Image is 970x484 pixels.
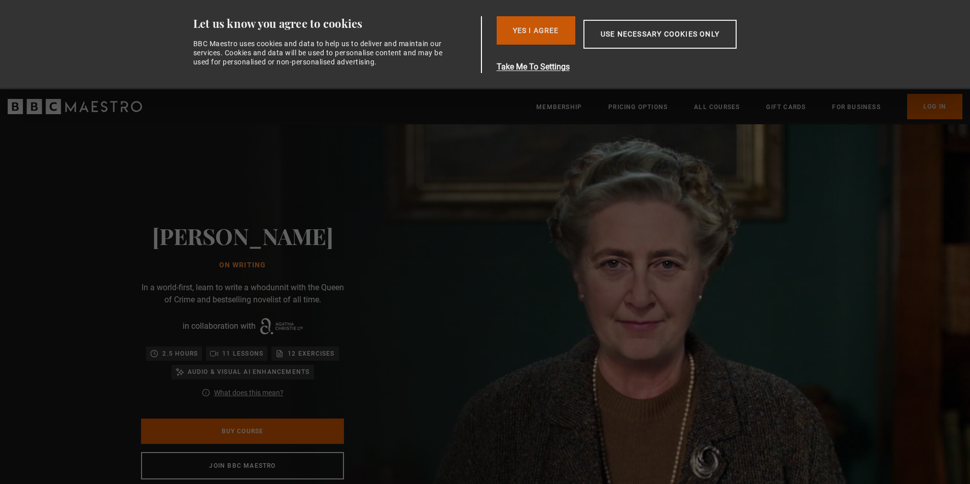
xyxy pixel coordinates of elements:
[193,16,477,31] div: Let us know you agree to cookies
[536,94,962,119] nav: Primary
[583,20,737,49] button: Use necessary cookies only
[497,61,785,73] button: Take Me To Settings
[608,102,668,112] a: Pricing Options
[188,367,310,377] p: Audio & visual AI enhancements
[162,349,198,359] p: 2.5 hours
[8,99,142,114] svg: BBC Maestro
[214,388,284,398] a: What does this mean?
[183,320,256,332] p: in collaboration with
[766,102,806,112] a: Gift Cards
[907,94,962,119] a: Log In
[694,102,740,112] a: All Courses
[141,282,344,306] p: In a world-first, learn to write a whodunnit with the Queen of Crime and bestselling novelist of ...
[497,16,575,45] button: Yes I Agree
[152,261,333,269] h1: On writing
[536,102,582,112] a: Membership
[222,349,263,359] p: 11 lessons
[141,419,344,444] a: Buy Course
[152,223,333,249] h2: [PERSON_NAME]
[193,39,449,67] div: BBC Maestro uses cookies and data to help us to deliver and maintain our services. Cookies and da...
[288,349,334,359] p: 12 exercises
[832,102,880,112] a: For business
[141,452,344,479] a: Join BBC Maestro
